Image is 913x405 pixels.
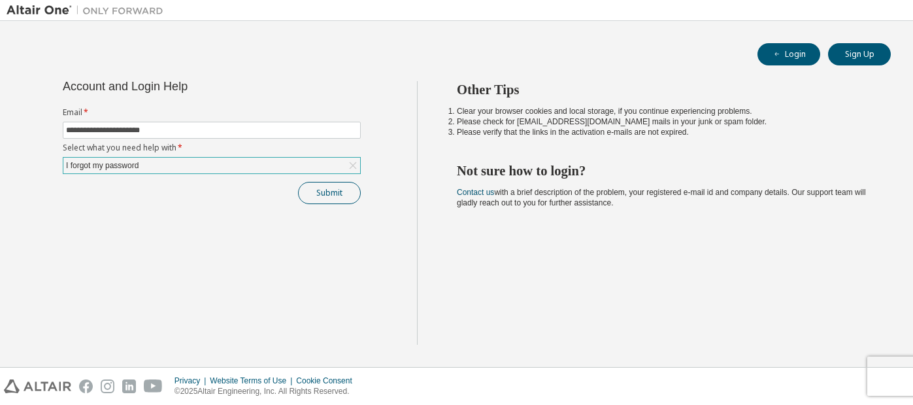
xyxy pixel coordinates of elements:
div: Website Terms of Use [210,376,296,386]
img: instagram.svg [101,379,114,393]
label: Select what you need help with [63,143,361,153]
h2: Other Tips [457,81,867,98]
li: Clear your browser cookies and local storage, if you continue experiencing problems. [457,106,867,116]
li: Please check for [EMAIL_ADDRESS][DOMAIN_NAME] mails in your junk or spam folder. [457,116,867,127]
label: Email [63,107,361,118]
button: Sign Up [828,43,891,65]
img: linkedin.svg [122,379,136,393]
div: Account and Login Help [63,81,301,92]
button: Submit [298,182,361,204]
div: Privacy [174,376,210,386]
a: Contact us [457,188,494,197]
button: Login [757,43,820,65]
li: Please verify that the links in the activation e-mails are not expired. [457,127,867,137]
img: Altair One [7,4,170,17]
div: I forgot my password [63,158,360,173]
h2: Not sure how to login? [457,162,867,179]
div: I forgot my password [64,158,141,173]
span: with a brief description of the problem, your registered e-mail id and company details. Our suppo... [457,188,866,207]
div: Cookie Consent [296,376,359,386]
img: altair_logo.svg [4,379,71,393]
img: facebook.svg [79,379,93,393]
img: youtube.svg [144,379,163,393]
p: © 2025 Altair Engineering, Inc. All Rights Reserved. [174,386,360,397]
